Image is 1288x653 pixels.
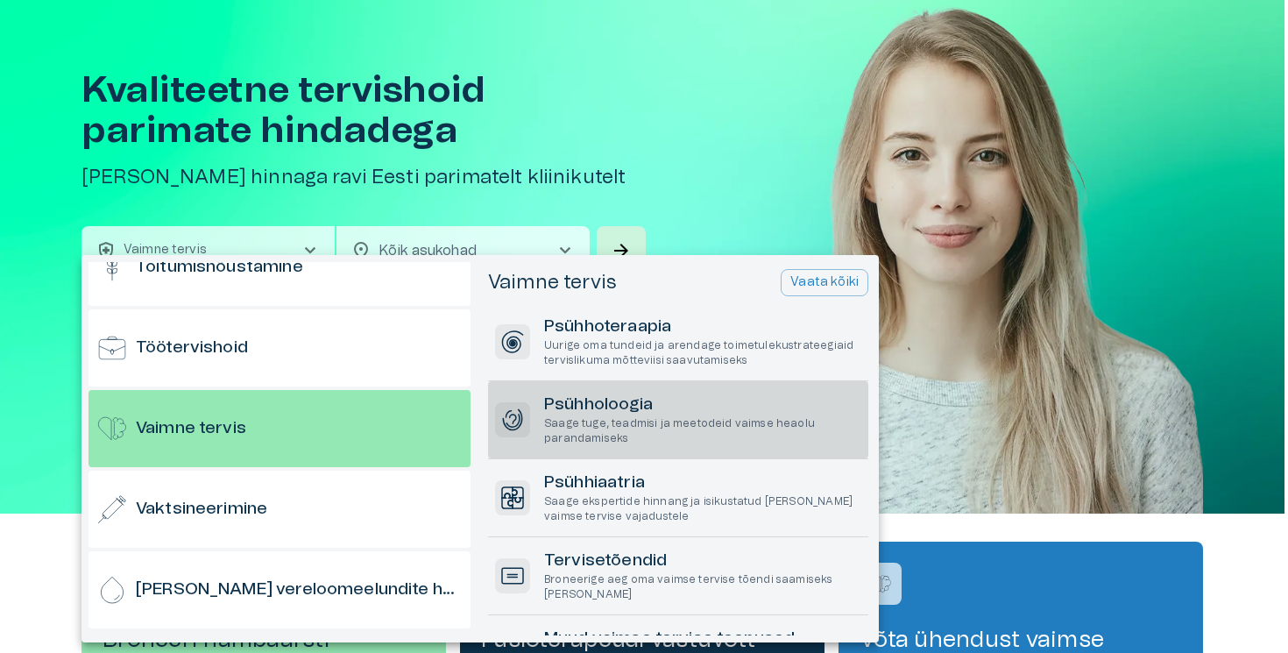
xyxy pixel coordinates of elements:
[136,498,267,522] h6: Vaktsineerimine
[136,578,464,602] h6: [PERSON_NAME] vereloomeelundite haigused
[544,472,861,495] h6: Psühhiaatria
[544,316,861,339] h6: Psühhoteraapia
[544,550,861,573] h6: Tervisetõendid
[544,338,861,368] p: Uurige oma tundeid ja arendage toimetulekustrateegiaid tervislikuma mõtteviisi saavutamiseks
[544,572,861,602] p: Broneerige aeg oma vaimse tervise tõendi saamiseks [PERSON_NAME]
[781,269,868,296] button: Vaata kõiki
[544,394,861,417] h6: Psühholoogia
[488,270,617,295] h5: Vaimne tervis
[790,273,859,292] p: Vaata kõiki
[544,416,861,446] p: Saage tuge, teadmisi ja meetodeid vaimse heaolu parandamiseks
[136,337,248,360] h6: Töötervishoid
[136,256,303,280] h6: Toitumisnõustamine
[544,628,861,651] h6: Muud vaimse tervise teenused
[544,494,861,524] p: Saage ekspertide hinnang ja isikustatud [PERSON_NAME] vaimse tervise vajadustele
[136,417,246,441] h6: Vaimne tervis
